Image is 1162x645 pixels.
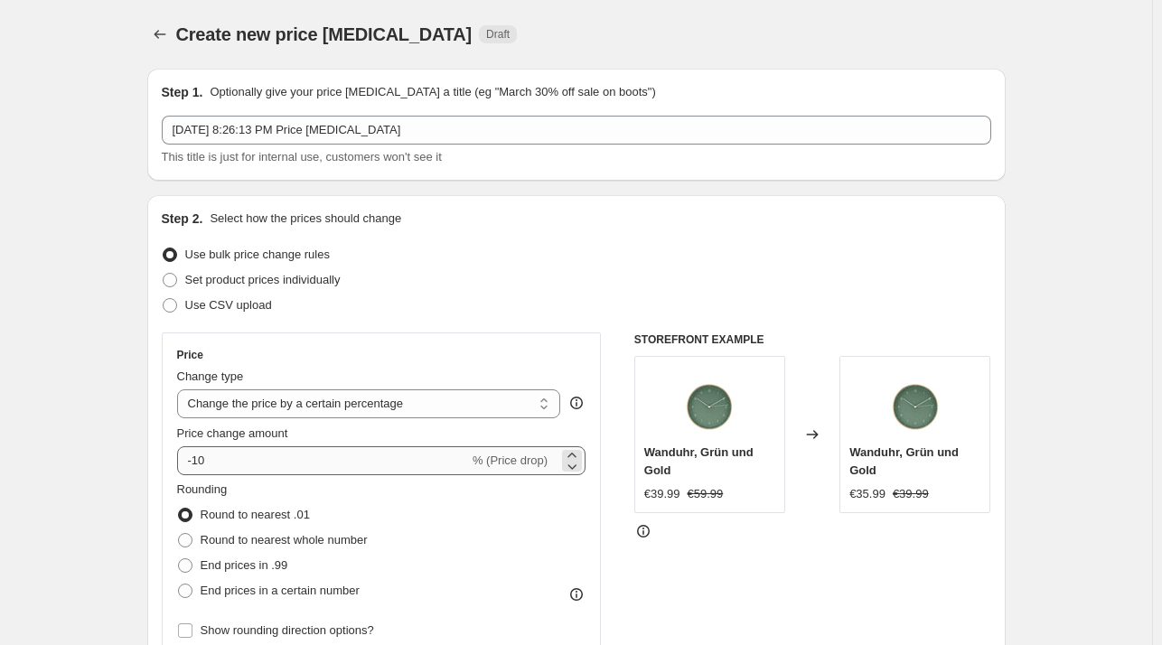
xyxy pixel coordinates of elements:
span: Change type [177,369,244,383]
span: Create new price [MEDICAL_DATA] [176,24,473,44]
span: End prices in .99 [201,558,288,572]
span: Use CSV upload [185,298,272,312]
input: -15 [177,446,469,475]
span: This title is just for internal use, customers won't see it [162,150,442,164]
span: Set product prices individually [185,273,341,286]
span: Rounding [177,482,228,496]
span: Use bulk price change rules [185,248,330,261]
input: 30% off holiday sale [162,116,991,145]
div: €39.99 [644,485,680,503]
h2: Step 2. [162,210,203,228]
span: Price change amount [177,426,288,440]
h6: STOREFRONT EXAMPLE [634,332,991,347]
span: End prices in a certain number [201,584,360,597]
div: help [567,394,586,412]
button: Price change jobs [147,22,173,47]
span: Show rounding direction options? [201,623,374,637]
span: Wanduhr, Grün und Gold [644,445,754,477]
img: Wanduhr-nordisch-gruen-Innendekoration-Geschenk-lautlos-quarz-25cm-luuk-lifestyle_80x.jpg [879,366,951,438]
strike: €39.99 [893,485,929,503]
span: Wanduhr, Grün und Gold [849,445,959,477]
p: Select how the prices should change [210,210,401,228]
img: Wanduhr-nordisch-gruen-Innendekoration-Geschenk-lautlos-quarz-25cm-luuk-lifestyle_80x.jpg [673,366,745,438]
span: Round to nearest .01 [201,508,310,521]
span: Round to nearest whole number [201,533,368,547]
strike: €59.99 [688,485,724,503]
h3: Price [177,348,203,362]
span: % (Price drop) [473,453,548,467]
p: Optionally give your price [MEDICAL_DATA] a title (eg "March 30% off sale on boots") [210,83,655,101]
div: €35.99 [849,485,886,503]
span: Draft [486,27,510,42]
h2: Step 1. [162,83,203,101]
